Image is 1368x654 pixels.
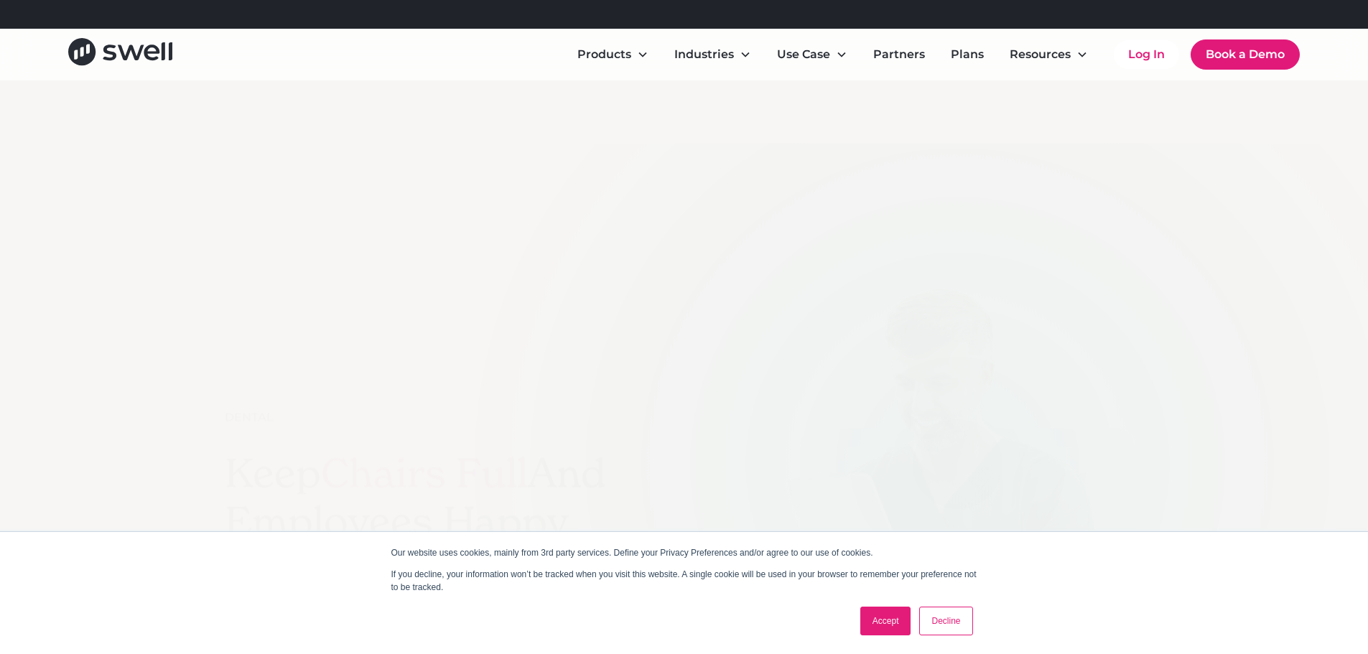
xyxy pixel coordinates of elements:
[862,40,936,69] a: Partners
[225,409,274,426] div: Dental
[391,568,977,594] p: If you decline, your information won’t be tracked when you visit this website. A single cookie wi...
[998,40,1099,69] div: Resources
[225,449,611,546] h1: Keep And Employees Happy
[777,46,830,63] div: Use Case
[919,607,972,635] a: Decline
[566,40,660,69] div: Products
[663,40,763,69] div: Industries
[1191,39,1300,70] a: Book a Demo
[860,607,911,635] a: Accept
[321,448,528,499] span: Chairs Full
[577,46,631,63] div: Products
[1114,40,1179,69] a: Log In
[68,38,172,70] a: home
[766,40,859,69] div: Use Case
[674,46,734,63] div: Industries
[391,546,977,559] p: Our website uses cookies, mainly from 3rd party services. Define your Privacy Preferences and/or ...
[1010,46,1071,63] div: Resources
[939,40,995,69] a: Plans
